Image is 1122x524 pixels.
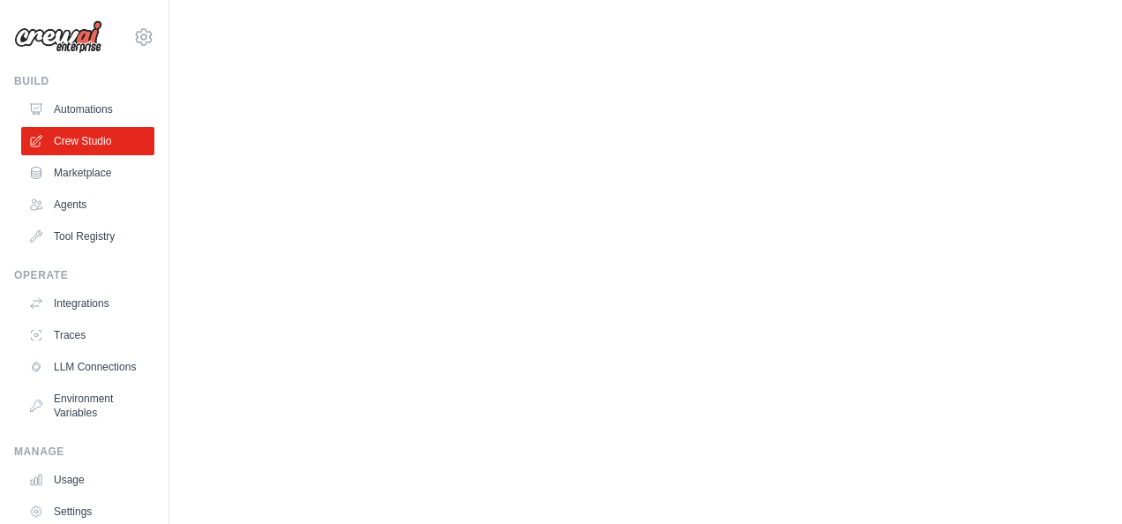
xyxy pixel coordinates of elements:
div: Manage [14,445,154,459]
a: LLM Connections [21,353,154,381]
a: Traces [21,321,154,349]
a: Marketplace [21,159,154,187]
div: Build [14,74,154,88]
a: Environment Variables [21,385,154,427]
a: Crew Studio [21,127,154,155]
a: Usage [21,466,154,494]
img: Logo [14,20,102,54]
a: Automations [21,95,154,124]
a: Tool Registry [21,222,154,251]
a: Integrations [21,289,154,318]
a: Agents [21,191,154,219]
div: Operate [14,268,154,282]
